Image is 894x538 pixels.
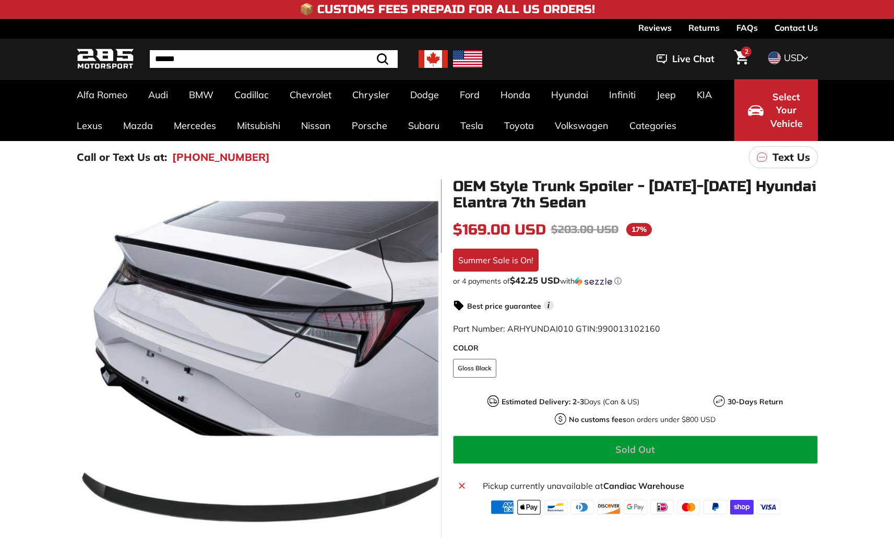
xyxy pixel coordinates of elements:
[603,481,684,491] strong: Candiac Warehouse
[279,79,342,110] a: Chevrolet
[686,79,722,110] a: KIA
[66,110,113,141] a: Lexus
[483,479,811,492] p: Pickup currently unavailable at
[646,79,686,110] a: Jeep
[453,343,818,354] label: COLOR
[467,301,541,311] strong: Best price guarantee
[784,52,803,64] span: USD
[453,249,539,272] div: Summer Sale is On!
[453,276,818,286] div: or 4 payments of$42.25 USDwithSezzle Click to learn more about Sezzle
[677,500,700,514] img: master
[643,46,728,72] button: Live Chat
[570,500,594,514] img: diners_club
[453,221,546,239] span: $169.00 USD
[291,110,341,141] a: Nissan
[502,397,584,406] strong: Estimated Delivery: 2-3
[453,276,818,286] div: or 4 payments of with
[650,500,674,514] img: ideal
[453,436,818,464] button: Sold Out
[569,415,626,424] strong: No customs fees
[688,19,720,37] a: Returns
[704,500,727,514] img: paypal
[490,79,541,110] a: Honda
[544,300,554,310] span: i
[599,79,646,110] a: Infiniti
[453,179,818,211] h1: OEM Style Trunk Spoiler - [DATE]-[DATE] Hyundai Elantra 7th Sedan
[734,79,818,141] button: Select Your Vehicle
[398,110,450,141] a: Subaru
[400,79,449,110] a: Dodge
[77,47,134,72] img: Logo_285_Motorsport_areodynamics_components
[224,79,279,110] a: Cadillac
[450,110,494,141] a: Tesla
[510,275,560,286] span: $42.25 USD
[569,414,716,425] p: on orders under $800 USD
[163,110,227,141] a: Mercedes
[575,277,612,286] img: Sezzle
[597,500,621,514] img: discover
[615,443,655,455] span: Sold Out
[491,500,514,514] img: american_express
[749,146,818,168] a: Text Us
[745,48,748,55] span: 2
[672,52,714,66] span: Live Chat
[624,500,647,514] img: google_pay
[728,397,783,406] strong: 30-Days Return
[541,79,599,110] a: Hyundai
[774,19,818,37] a: Contact Us
[113,110,163,141] a: Mazda
[66,79,138,110] a: Alfa Romeo
[77,149,167,165] p: Call or Text Us at:
[341,110,398,141] a: Porsche
[517,500,541,514] img: apple_pay
[757,500,780,514] img: visa
[449,79,490,110] a: Ford
[769,90,804,131] span: Select Your Vehicle
[551,223,618,236] span: $203.00 USD
[342,79,400,110] a: Chrysler
[598,323,660,334] span: 990013102160
[544,110,619,141] a: Volkswagen
[736,19,758,37] a: FAQs
[619,110,687,141] a: Categories
[728,41,755,77] a: Cart
[544,500,567,514] img: bancontact
[138,79,178,110] a: Audi
[178,79,224,110] a: BMW
[300,3,595,16] h4: 📦 Customs Fees Prepaid for All US Orders!
[772,149,810,165] p: Text Us
[227,110,291,141] a: Mitsubishi
[172,149,270,165] a: [PHONE_NUMBER]
[638,19,672,37] a: Reviews
[626,223,652,236] span: 17%
[494,110,544,141] a: Toyota
[150,50,398,68] input: Search
[453,323,660,334] span: Part Number: ARHYUNDAI010 GTIN:
[502,396,639,407] p: Days (Can & US)
[730,500,754,514] img: shopify_pay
